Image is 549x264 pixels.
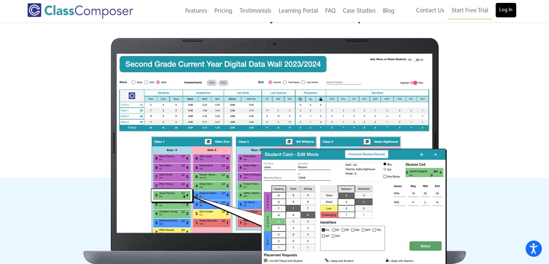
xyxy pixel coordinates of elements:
[236,3,275,19] a: Testimonials
[322,3,339,19] a: FAQ
[27,3,133,19] img: Class Composer
[182,3,211,19] a: Features
[398,3,516,19] nav: Header Menu
[379,3,398,19] a: Blog
[156,3,398,19] nav: Header Menu
[448,3,492,19] a: Start Free Trial
[496,3,516,17] a: Log In
[339,3,379,19] a: Case Studies
[275,3,322,19] a: Learning Portal
[211,3,236,19] a: Pricing
[413,3,448,19] a: Contact Us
